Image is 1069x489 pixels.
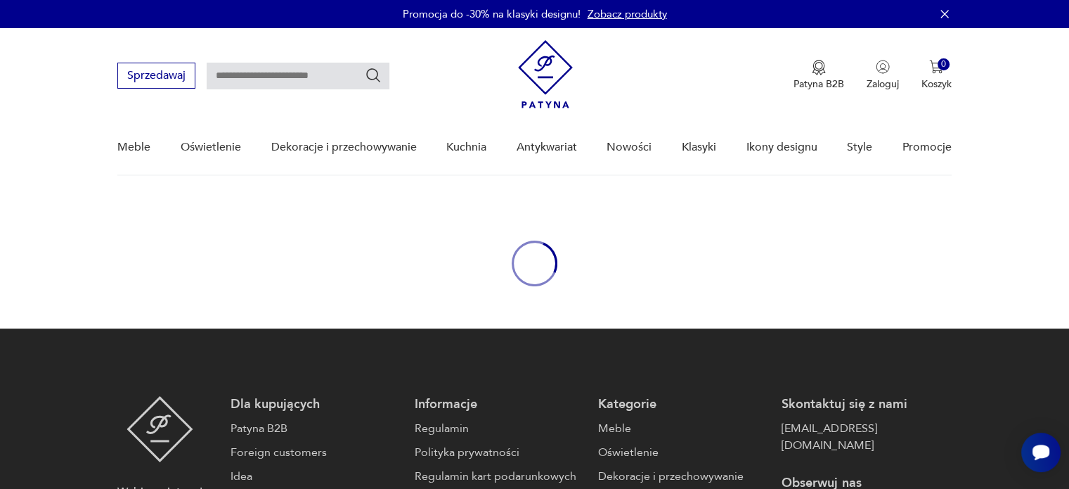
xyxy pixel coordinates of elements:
a: Dekoracje i przechowywanie [271,120,416,174]
p: Dla kupujących [231,396,400,413]
img: Patyna - sklep z meblami i dekoracjami vintage [518,40,573,108]
a: Sprzedawaj [117,72,195,82]
button: Zaloguj [867,60,899,91]
p: Promocja do -30% na klasyki designu! [403,7,581,21]
a: Style [847,120,872,174]
p: Kategorie [598,396,767,413]
a: Oświetlenie [181,120,241,174]
img: Patyna - sklep z meblami i dekoracjami vintage [127,396,193,462]
a: Meble [117,120,150,174]
p: Zaloguj [867,77,899,91]
a: Polityka prywatności [415,444,584,461]
a: Klasyki [682,120,716,174]
a: Ikona medaluPatyna B2B [793,60,844,91]
button: Szukaj [365,67,382,84]
p: Patyna B2B [793,77,844,91]
img: Ikonka użytkownika [876,60,890,74]
a: Zobacz produkty [588,7,667,21]
p: Skontaktuj się z nami [782,396,951,413]
a: Dekoracje i przechowywanie [598,468,767,485]
a: Idea [231,468,400,485]
a: Regulamin kart podarunkowych [415,468,584,485]
p: Koszyk [921,77,952,91]
a: Foreign customers [231,444,400,461]
button: Patyna B2B [793,60,844,91]
a: [EMAIL_ADDRESS][DOMAIN_NAME] [782,420,951,454]
img: Ikona koszyka [929,60,943,74]
button: Sprzedawaj [117,63,195,89]
a: Promocje [902,120,952,174]
img: Ikona medalu [812,60,826,75]
a: Meble [598,420,767,437]
a: Regulamin [415,420,584,437]
a: Ikony designu [746,120,817,174]
a: Kuchnia [446,120,486,174]
a: Antykwariat [517,120,577,174]
a: Nowości [607,120,652,174]
a: Oświetlenie [598,444,767,461]
iframe: Smartsupp widget button [1021,433,1061,472]
p: Informacje [415,396,584,413]
div: 0 [938,58,950,70]
a: Patyna B2B [231,420,400,437]
button: 0Koszyk [921,60,952,91]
